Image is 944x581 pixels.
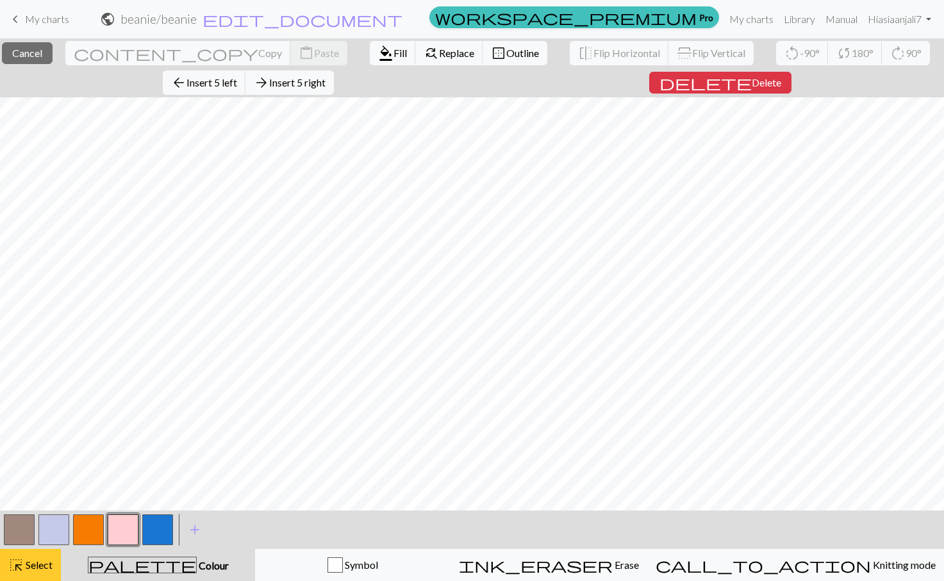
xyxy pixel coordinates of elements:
span: Select [24,559,53,571]
button: Knitting mode [647,549,944,581]
span: Delete [752,76,781,88]
button: Flip Vertical [668,41,754,65]
button: Delete [649,72,791,94]
button: Insert 5 right [245,70,334,95]
span: delete [659,74,752,92]
h2: beanie / beanie [120,12,197,26]
button: Flip Horizontal [570,41,669,65]
span: Outline [506,47,539,59]
button: Colour [61,549,255,581]
span: public [100,10,115,28]
button: Insert 5 left [163,70,246,95]
button: Cancel [2,42,53,64]
span: find_replace [424,44,439,62]
button: Symbol [255,549,451,581]
button: Copy [65,41,291,65]
span: keyboard_arrow_left [8,10,23,28]
a: Manual [820,6,863,32]
a: Hiasiaanjali7 [863,6,936,32]
button: Erase [451,549,647,581]
button: 90° [882,41,930,65]
span: ink_eraser [459,556,613,574]
span: rotate_left [784,44,800,62]
a: Library [779,6,820,32]
span: edit_document [203,10,402,28]
span: Flip Vertical [692,47,745,59]
span: Copy [258,47,282,59]
a: My charts [724,6,779,32]
span: arrow_back [171,74,186,92]
span: flip [578,44,593,62]
span: Insert 5 right [269,76,326,88]
span: call_to_action [656,556,871,574]
span: sync [836,44,852,62]
button: -90° [776,41,829,65]
span: arrow_forward [254,74,269,92]
span: flip [675,45,693,61]
span: Replace [439,47,474,59]
span: border_outer [491,44,506,62]
a: Pro [429,6,719,28]
span: add [187,521,203,539]
span: Erase [613,559,639,571]
span: Fill [393,47,407,59]
span: Cancel [12,47,42,59]
span: content_copy [74,44,258,62]
span: 180° [852,47,874,59]
button: Replace [415,41,483,65]
span: format_color_fill [378,44,393,62]
span: Insert 5 left [186,76,237,88]
button: 180° [828,41,882,65]
span: palette [88,556,196,574]
button: Fill [370,41,416,65]
span: workspace_premium [435,8,697,26]
span: Colour [197,559,229,571]
span: rotate_right [890,44,906,62]
a: My charts [8,8,69,30]
span: Symbol [343,559,378,571]
span: Flip Horizontal [593,47,660,59]
span: 90° [906,47,922,59]
span: -90° [800,47,820,59]
span: highlight_alt [8,556,24,574]
button: Outline [483,41,547,65]
span: My charts [25,13,69,25]
span: Knitting mode [871,559,936,571]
